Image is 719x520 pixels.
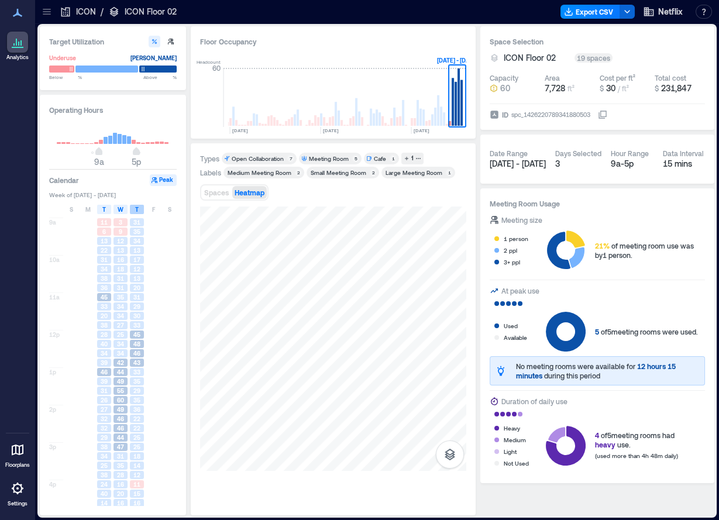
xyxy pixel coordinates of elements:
div: 1 [390,155,397,162]
span: 45 [101,293,108,301]
span: (used more than 4h 48m daily) [595,452,678,459]
div: 3 [555,158,601,170]
span: 38 [101,321,108,329]
div: Labels [200,168,221,177]
span: 20 [101,312,108,320]
span: 44 [117,433,124,442]
span: 5 [595,328,599,336]
span: 9a [49,218,56,226]
span: 34 [117,312,124,320]
p: / [101,6,104,18]
div: Open Collaboration [232,154,284,163]
span: 4 [595,431,599,439]
span: 16 [117,499,124,507]
h3: Space Selection [490,36,705,47]
span: 49 [117,405,124,414]
span: 18 [133,452,140,460]
span: 30 [133,312,140,320]
span: 22 [133,424,140,432]
span: Week of [DATE] - [DATE] [49,191,177,199]
div: 19 spaces [574,53,613,63]
span: 22 [101,246,108,254]
span: 47 [117,443,124,451]
button: Peak [150,174,177,186]
span: 3p [49,443,56,451]
span: 36 [101,284,108,292]
button: 60 [490,82,540,94]
div: Types [200,154,219,163]
span: 36 [133,405,140,414]
div: 1 [446,169,453,176]
p: Floorplans [5,462,30,469]
button: $ 30 / ft² [600,82,650,94]
span: 9 [119,228,122,236]
span: 31 [101,256,108,264]
p: ICON Floor 02 [125,6,177,18]
span: 13 [101,237,108,245]
div: Medium Meeting Room [228,168,291,177]
text: [DATE] [323,128,339,133]
button: 1 [401,153,424,164]
span: 10a [49,256,60,264]
span: 29 [133,387,140,395]
span: 31 [117,284,124,292]
h3: Calendar [49,174,79,186]
span: 12 [117,237,124,245]
span: F [152,205,155,214]
span: 40 [101,490,108,498]
text: [DATE] [232,128,248,133]
span: 12p [49,330,60,339]
span: 11 [133,480,140,488]
div: Data Interval [663,149,704,158]
span: T [135,205,139,214]
span: M [85,205,91,214]
span: 20 [133,284,140,292]
span: heavy [595,440,615,449]
div: of 5 meeting rooms were used. [595,327,698,336]
a: Settings [4,474,32,511]
span: 31 [117,274,124,283]
span: 26 [101,396,108,404]
span: 17 [133,256,140,264]
span: 11a [49,293,60,301]
div: At peak use [501,285,539,297]
div: spc_1426220789341880503 [510,109,591,120]
span: 231,847 [661,83,692,93]
span: 46 [117,415,124,423]
span: $ [655,84,659,92]
span: 39 [101,377,108,385]
span: 25 [133,443,140,451]
span: 31 [101,387,108,395]
span: 13 [133,246,140,254]
div: Days Selected [555,149,601,158]
span: 1p [49,368,56,376]
div: Hour Range [611,149,649,158]
span: 44 [117,368,124,376]
div: Date Range [490,149,528,158]
div: 15 mins [663,158,706,170]
span: 42 [117,359,124,367]
button: Export CSV [560,5,620,19]
button: Netflix [639,2,686,21]
span: 31 [117,452,124,460]
span: 31 [133,293,140,301]
span: Spaces [204,188,229,197]
span: 25 [133,433,140,442]
span: S [70,205,73,214]
span: 9a [94,157,104,167]
span: 38 [101,443,108,451]
span: 48 [133,340,140,348]
span: 35 [133,228,140,236]
span: 34 [133,237,140,245]
div: 2 ppl [504,244,517,256]
p: Settings [8,500,27,507]
div: of meeting room use was by 1 person . [595,241,705,260]
div: Duration of daily use [501,395,567,407]
div: Total cost [655,73,686,82]
span: 4p [49,480,56,488]
span: W [118,205,123,214]
span: 16 [117,480,124,488]
div: Not Used [504,457,529,469]
span: Above % [143,74,177,81]
span: 25 [117,330,124,339]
